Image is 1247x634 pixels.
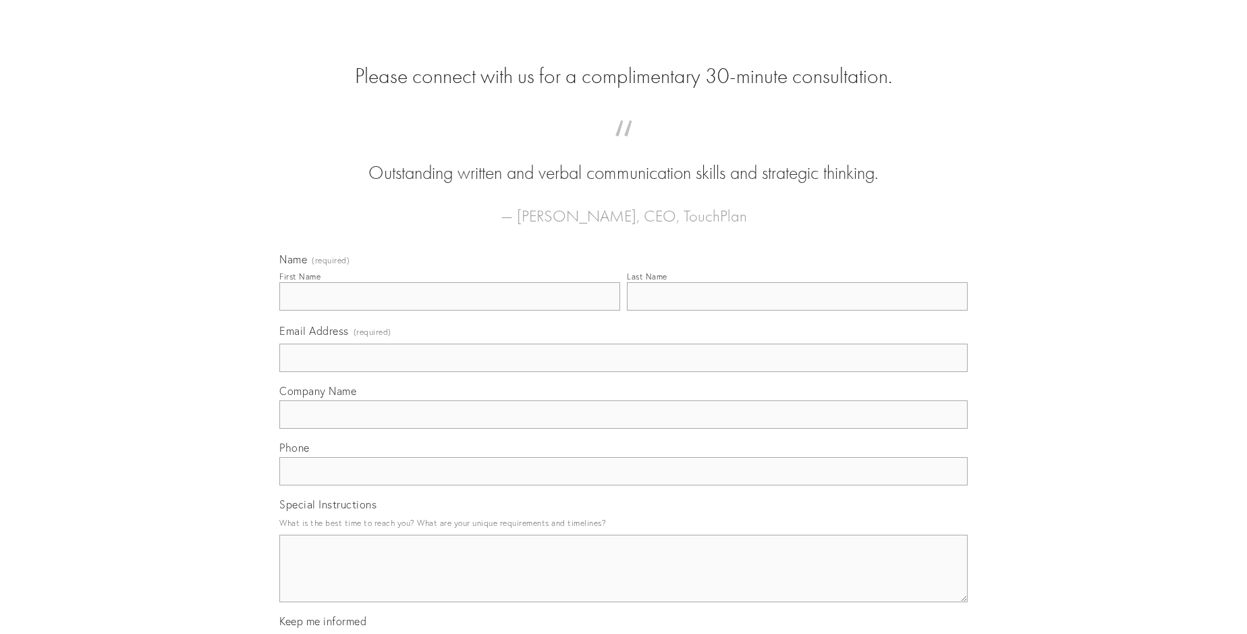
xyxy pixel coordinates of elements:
span: Name [279,253,307,266]
span: Keep me informed [279,614,366,628]
div: Last Name [627,271,667,282]
span: Company Name [279,384,356,398]
blockquote: Outstanding written and verbal communication skills and strategic thinking. [301,134,946,186]
span: Email Address [279,324,349,338]
span: Special Instructions [279,498,377,511]
div: First Name [279,271,321,282]
p: What is the best time to reach you? What are your unique requirements and timelines? [279,514,968,532]
figcaption: — [PERSON_NAME], CEO, TouchPlan [301,186,946,230]
h2: Please connect with us for a complimentary 30-minute consultation. [279,63,968,89]
span: (required) [354,323,391,341]
span: Phone [279,441,310,454]
span: “ [301,134,946,160]
span: (required) [312,257,350,265]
